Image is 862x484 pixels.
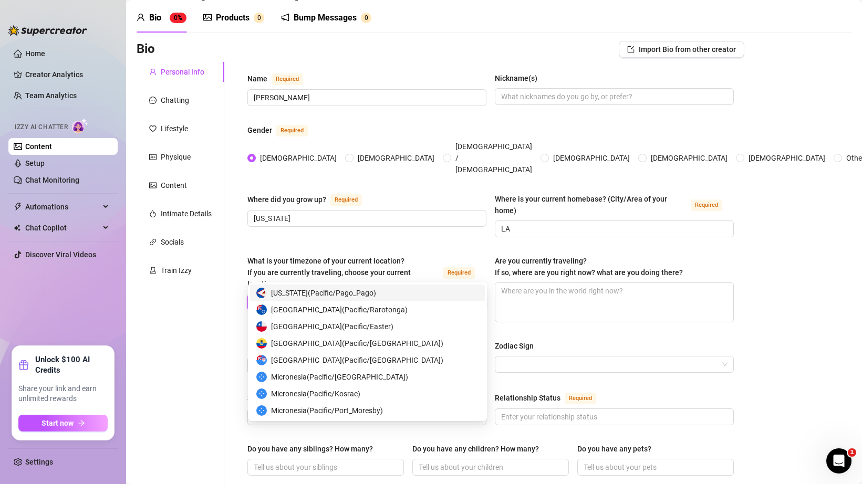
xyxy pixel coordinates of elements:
[149,153,157,161] span: idcard
[247,124,272,136] div: Gender
[137,41,155,58] h3: Bio
[577,443,651,455] div: Do you have any pets?
[744,152,829,164] span: [DEMOGRAPHIC_DATA]
[271,388,360,399] span: Micronesia ( Pacific/Kosrae )
[25,458,53,466] a: Settings
[18,415,108,432] button: Start nowarrow-right
[149,210,157,217] span: fire
[149,267,157,274] span: experiment
[495,193,734,216] label: Where is your current homebase? (City/Area of your home)
[149,125,157,132] span: heart
[15,122,68,132] span: Izzy AI Chatter
[639,45,736,54] span: Import Bio from other creator
[247,257,411,288] span: What is your timezone of your current location? If you are currently traveling, choose your curre...
[495,340,534,352] div: Zodiac Sign
[271,354,443,366] span: [GEOGRAPHIC_DATA] ( Pacific/[GEOGRAPHIC_DATA] )
[271,371,408,383] span: Micronesia ( Pacific/[GEOGRAPHIC_DATA] )
[254,213,478,224] input: Where did you grow up?
[848,448,856,457] span: 1
[25,198,100,215] span: Automations
[443,267,475,279] span: Required
[271,287,376,299] span: [US_STATE] ( Pacific/Pago_Pago )
[18,360,29,370] span: gift
[149,238,157,246] span: link
[254,13,264,23] sup: 0
[495,392,560,404] div: Relationship Status
[161,265,192,276] div: Train Izzy
[78,419,85,427] span: arrow-right
[161,94,189,106] div: Chatting
[276,125,308,136] span: Required
[8,25,87,36] img: logo-BBDzfeDw.svg
[256,355,267,365] img: fj
[412,443,539,455] div: Do you have any children? How many?
[25,91,77,100] a: Team Analytics
[254,461,396,473] input: Do you have any siblings? How many?
[495,340,541,352] label: Zodiac Sign
[247,340,328,353] label: Birth Date
[137,13,145,22] span: user
[281,13,289,22] span: notification
[627,46,635,53] span: import
[14,224,20,232] img: Chat Copilot
[294,12,357,24] div: Bump Messages
[247,443,373,455] div: Do you have any siblings? How many?
[619,41,744,58] button: Import Bio from other creator
[247,73,267,85] div: Name
[161,236,184,248] div: Socials
[256,152,341,164] span: [DEMOGRAPHIC_DATA]
[25,219,100,236] span: Chat Copilot
[161,123,188,134] div: Lifestyle
[354,152,439,164] span: [DEMOGRAPHIC_DATA]
[495,72,537,84] div: Nickname(s)
[826,448,851,474] iframe: Intercom live chat
[35,354,108,375] strong: Unlock $100 AI Credits
[256,338,267,349] img: ec
[256,321,267,332] img: cl
[247,443,380,455] label: Do you have any siblings? How many?
[247,392,310,404] div: Sexual Orientation
[495,72,545,84] label: Nickname(s)
[451,141,536,175] span: [DEMOGRAPHIC_DATA] / [DEMOGRAPHIC_DATA]
[247,194,326,205] div: Where did you grow up?
[577,443,659,455] label: Do you have any pets?
[25,66,109,83] a: Creator Analytics
[271,321,393,332] span: [GEOGRAPHIC_DATA] ( Pacific/Easter )
[256,405,267,416] img: fm
[216,12,250,24] div: Products
[271,405,383,416] span: Micronesia ( Pacific/Port_Moresby )
[149,12,161,24] div: Bio
[495,257,683,277] span: Are you currently traveling? If so, where are you right now? what are you doing there?
[501,223,725,235] input: Where is your current homebase? (City/Area of your home)
[272,73,303,85] span: Required
[170,13,186,23] sup: 0%
[501,91,725,102] input: Nickname(s)
[256,372,267,382] img: fm
[412,443,546,455] label: Do you have any children? How many?
[419,461,560,473] input: Do you have any children? How many?
[691,199,722,211] span: Required
[25,176,79,184] a: Chat Monitoring
[247,193,373,206] label: Where did you grow up?
[256,388,267,399] img: fm
[501,411,725,423] input: Relationship Status
[25,250,96,259] a: Discover Viral Videos
[247,392,357,404] label: Sexual Orientation
[161,180,187,191] div: Content
[41,419,74,427] span: Start now
[330,194,362,206] span: Required
[247,72,315,85] label: Name
[25,49,45,58] a: Home
[549,152,634,164] span: [DEMOGRAPHIC_DATA]
[256,288,267,298] img: as
[247,124,319,136] label: Gender
[25,142,52,151] a: Content
[247,341,281,352] div: Birth Date
[203,13,212,22] span: picture
[161,208,212,219] div: Intimate Details
[647,152,732,164] span: [DEMOGRAPHIC_DATA]
[161,66,204,78] div: Personal Info
[495,392,608,404] label: Relationship Status
[271,304,408,315] span: [GEOGRAPHIC_DATA] ( Pacific/Rarotonga )
[271,338,443,349] span: [GEOGRAPHIC_DATA] ( Pacific/[GEOGRAPHIC_DATA] )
